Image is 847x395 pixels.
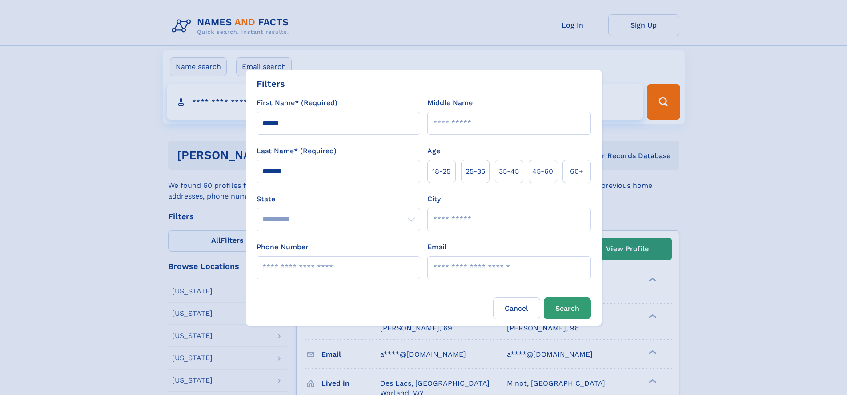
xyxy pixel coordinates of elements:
label: City [427,194,441,204]
label: Email [427,242,446,252]
label: Last Name* (Required) [257,146,337,156]
span: 60+ [570,166,583,177]
span: 25‑35 [466,166,485,177]
button: Search [544,297,591,319]
label: State [257,194,420,204]
label: Middle Name [427,98,473,108]
label: First Name* (Required) [257,98,337,108]
span: 35‑45 [499,166,519,177]
div: Filters [257,77,285,90]
span: 18‑25 [432,166,450,177]
label: Age [427,146,440,156]
label: Phone Number [257,242,309,252]
label: Cancel [493,297,540,319]
span: 45‑60 [532,166,553,177]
